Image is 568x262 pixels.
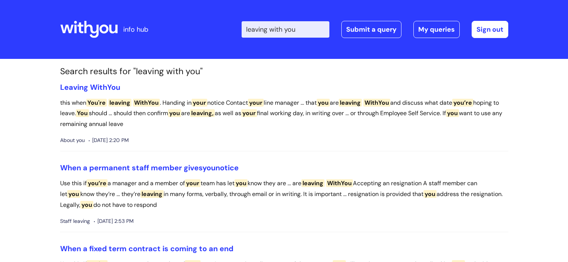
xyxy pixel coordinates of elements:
a: Sign out [472,21,508,38]
span: leaving [339,99,362,107]
a: Leaving WithYou [60,82,120,92]
span: you [235,179,248,187]
span: you [67,190,80,198]
span: leaving [301,179,325,187]
span: leaving, [190,109,215,117]
span: your [192,99,207,107]
a: When a permanent staff member givesyounotice [60,163,239,173]
span: you [80,201,93,209]
a: My queries [413,21,460,38]
span: Leaving [60,82,88,92]
span: leaving [140,190,164,198]
span: About you [60,136,85,145]
span: you [202,163,215,173]
span: your [185,179,201,187]
span: you [446,109,459,117]
p: Use this if a manager and a member of team has let know they are ... are Accepting an resignation... [60,178,508,210]
h1: Search results for "leaving with you" [60,66,508,77]
span: WithYou [363,99,390,107]
span: [DATE] 2:53 PM [94,217,134,226]
input: Search [242,21,329,38]
a: Submit a query [341,21,401,38]
span: you’re [452,99,473,107]
div: | - [242,21,508,38]
span: You're [86,99,107,107]
p: this when . Handing in notice Contact line manager ... that are and discuss what date hoping to l... [60,98,508,130]
span: you [423,190,437,198]
span: you [317,99,330,107]
p: info hub [123,23,148,35]
span: [DATE] 2:20 PM [89,136,129,145]
span: You [76,109,89,117]
span: WithYou [133,99,160,107]
span: your [248,99,264,107]
span: WithYou [326,179,353,187]
span: WithYou [90,82,120,92]
span: your [241,109,257,117]
span: you [168,109,181,117]
span: you’re [87,179,108,187]
span: Staff leaving [60,217,90,226]
span: leaving [108,99,131,107]
a: When a fixed term contract is coming to an end [60,244,233,253]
